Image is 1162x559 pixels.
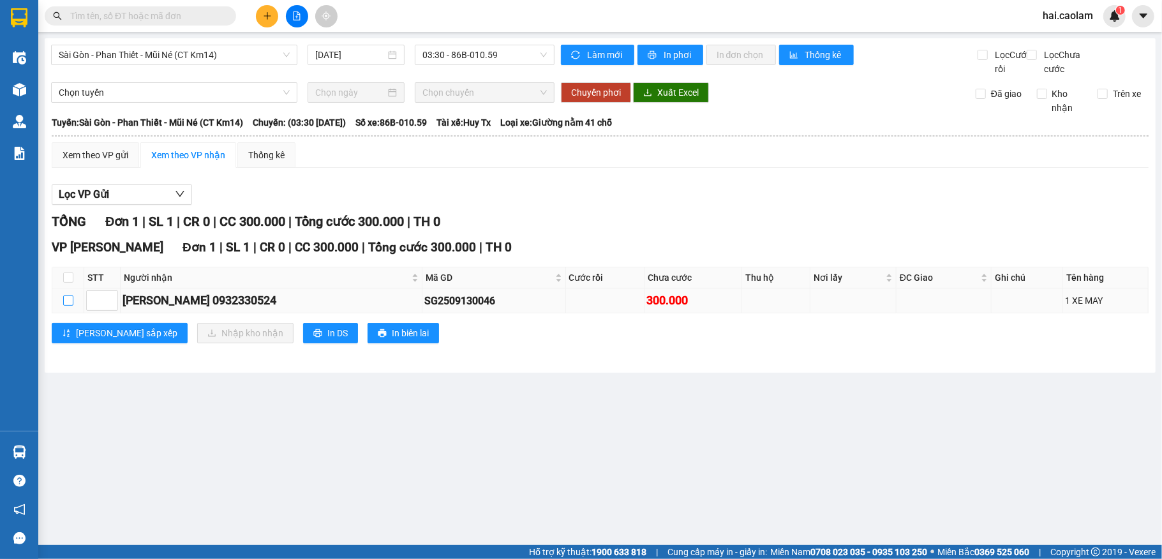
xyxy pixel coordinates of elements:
span: 03:30 - 86B-010.59 [422,45,547,64]
span: CC 300.000 [295,240,359,255]
span: CR 0 [260,240,285,255]
strong: 0708 023 035 - 0935 103 250 [810,547,927,557]
th: Ghi chú [992,267,1063,288]
span: Số xe: 86B-010.59 [355,116,427,130]
span: ⚪️ [930,549,934,555]
button: printerIn DS [303,323,358,343]
span: In phơi [664,48,693,62]
div: Thống kê [248,148,285,162]
button: In đơn chọn [706,45,776,65]
span: printer [378,329,387,339]
strong: 1900 633 818 [592,547,646,557]
img: warehouse-icon [13,83,26,96]
span: | [253,240,257,255]
button: plus [256,5,278,27]
span: Chuyến: (03:30 [DATE]) [253,116,346,130]
th: Cước rồi [566,267,645,288]
span: Lọc VP Gửi [59,186,109,202]
span: printer [313,329,322,339]
button: downloadNhập kho nhận [197,323,294,343]
span: | [1039,545,1041,559]
th: Thu hộ [742,267,810,288]
img: icon-new-feature [1109,10,1121,22]
span: | [656,545,658,559]
span: | [177,214,180,229]
input: 14/09/2025 [315,48,385,62]
span: In DS [327,326,348,340]
b: Tuyến: Sài Gòn - Phan Thiết - Mũi Né (CT Km14) [52,117,243,128]
button: caret-down [1132,5,1154,27]
button: file-add [286,5,308,27]
span: Đã giao [986,87,1027,101]
span: | [479,240,482,255]
span: | [288,240,292,255]
span: Đơn 1 [182,240,216,255]
span: CC 300.000 [220,214,285,229]
span: message [13,532,26,544]
img: warehouse-icon [13,115,26,128]
span: Trên xe [1108,87,1146,101]
span: hai.caolam [1032,8,1103,24]
span: Đơn 1 [105,214,139,229]
img: warehouse-icon [13,445,26,459]
img: logo-vxr [11,8,27,27]
span: sync [571,50,582,61]
strong: 0369 525 060 [974,547,1029,557]
span: CR 0 [183,214,210,229]
div: [PERSON_NAME] 0932330524 [123,292,420,309]
span: ĐC Giao [900,271,978,285]
span: Miền Bắc [937,545,1029,559]
span: Sài Gòn - Phan Thiết - Mũi Né (CT Km14) [59,45,290,64]
sup: 1 [1116,6,1125,15]
th: STT [84,267,121,288]
th: Tên hàng [1063,267,1148,288]
span: SL 1 [149,214,174,229]
span: SL 1 [226,240,250,255]
span: aim [322,11,331,20]
span: search [53,11,62,20]
span: VP [PERSON_NAME] [52,240,163,255]
span: | [142,214,145,229]
span: In biên lai [392,326,429,340]
span: Xuất Excel [657,86,699,100]
span: TH 0 [413,214,440,229]
button: syncLàm mới [561,45,634,65]
th: Chưa cước [645,267,742,288]
span: Người nhận [124,271,409,285]
input: Chọn ngày [315,86,385,100]
button: downloadXuất Excel [633,82,709,103]
span: Tài xế: Huy Tx [436,116,491,130]
span: question-circle [13,475,26,487]
span: | [213,214,216,229]
span: | [362,240,365,255]
span: Chọn chuyến [422,83,547,102]
span: Kho nhận [1047,87,1089,115]
span: download [643,88,652,98]
span: TH 0 [486,240,512,255]
td: SG2509130046 [422,288,566,313]
span: plus [263,11,272,20]
span: bar-chart [789,50,800,61]
span: notification [13,503,26,516]
span: printer [648,50,659,61]
button: printerIn phơi [637,45,703,65]
span: Lọc Chưa cước [1039,48,1100,76]
span: Làm mới [587,48,624,62]
img: solution-icon [13,147,26,160]
div: Xem theo VP gửi [63,148,128,162]
div: 1 XE MAY [1065,294,1145,308]
div: 300.000 [647,292,740,309]
span: sort-ascending [62,329,71,339]
span: | [220,240,223,255]
span: Lọc Cước rồi [990,48,1033,76]
span: Miền Nam [770,545,927,559]
span: caret-down [1138,10,1149,22]
span: file-add [292,11,301,20]
span: | [407,214,410,229]
button: bar-chartThống kê [779,45,854,65]
span: Cung cấp máy in - giấy in: [667,545,767,559]
span: Tổng cước 300.000 [368,240,476,255]
button: sort-ascending[PERSON_NAME] sắp xếp [52,323,188,343]
button: aim [315,5,338,27]
span: TỔNG [52,214,86,229]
